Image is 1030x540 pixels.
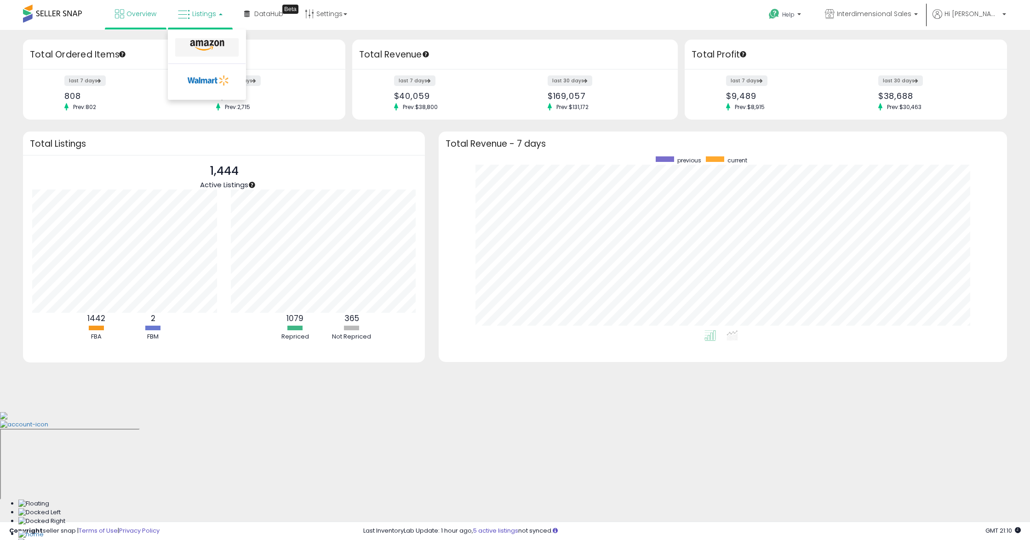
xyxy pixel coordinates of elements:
[726,75,767,86] label: last 7 days
[220,103,255,111] span: Prev: 2,715
[30,48,338,61] h3: Total Ordered Items
[192,9,216,18] span: Listings
[69,333,124,341] div: FBA
[882,103,926,111] span: Prev: $30,463
[200,180,248,190] span: Active Listings
[286,313,303,324] b: 1079
[552,103,593,111] span: Prev: $131,172
[878,75,923,86] label: last 30 days
[344,313,359,324] b: 365
[398,103,442,111] span: Prev: $38,800
[69,103,101,111] span: Prev: 802
[87,313,105,324] b: 1442
[18,500,49,508] img: Floating
[18,530,44,539] img: Home
[359,48,671,61] h3: Total Revenue
[726,91,839,101] div: $9,489
[782,11,795,18] span: Help
[933,9,1006,30] a: Hi [PERSON_NAME]
[944,9,1000,18] span: Hi [PERSON_NAME]
[126,9,156,18] span: Overview
[730,103,769,111] span: Prev: $8,915
[18,517,65,526] img: Docked Right
[446,140,1000,147] h3: Total Revenue - 7 days
[126,333,181,341] div: FBM
[268,333,323,341] div: Repriced
[394,75,435,86] label: last 7 days
[727,156,747,164] span: current
[739,50,747,58] div: Tooltip anchor
[64,91,177,101] div: 808
[768,8,780,20] i: Get Help
[548,75,592,86] label: last 30 days
[422,50,430,58] div: Tooltip anchor
[254,9,283,18] span: DataHub
[282,5,298,14] div: Tooltip anchor
[248,181,256,189] div: Tooltip anchor
[677,156,701,164] span: previous
[18,508,61,517] img: Docked Left
[692,48,1000,61] h3: Total Profit
[64,75,106,86] label: last 7 days
[200,162,248,180] p: 1,444
[837,9,911,18] span: Interdimensional Sales
[216,91,329,101] div: 3,418
[151,313,155,324] b: 2
[878,91,991,101] div: $38,688
[324,333,379,341] div: Not Repriced
[118,50,126,58] div: Tooltip anchor
[548,91,662,101] div: $169,057
[761,1,810,30] a: Help
[30,140,418,147] h3: Total Listings
[394,91,508,101] div: $40,059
